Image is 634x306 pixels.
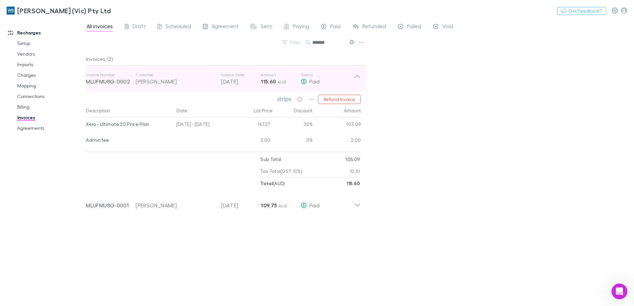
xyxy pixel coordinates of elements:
[11,49,90,59] a: Vendors
[212,23,239,31] span: Agreement
[611,283,627,299] iframe: Intercom live chat
[11,91,90,102] a: Connections
[313,133,361,149] div: 2.00
[279,38,304,46] button: Filter
[14,117,54,124] span: Search for help
[81,66,366,92] div: Invoice NumberMLUFMU8G-0002Customer[PERSON_NAME]Invoice Date[DATE]Amount115.60 AUDStatusPaid
[86,201,136,209] p: MLUFMU8G-0001
[11,123,90,133] a: Agreements
[442,23,453,31] span: Void
[13,47,119,70] p: Hi [PERSON_NAME] 👋
[557,7,606,15] button: Got Feedback?
[260,178,285,189] p: ( AUD )
[11,70,90,80] a: Charges
[11,38,90,49] a: Setup
[221,77,261,85] p: [DATE]
[87,23,113,31] span: All invoices
[11,102,90,112] a: Billing
[278,79,286,84] span: AUD
[261,72,301,77] p: Amount
[318,95,361,104] button: Refund Invoice
[89,207,133,233] button: Help
[13,11,27,24] div: Profile image for Alex
[273,133,313,149] div: 0%
[261,23,272,31] span: Sent
[221,201,261,209] p: [DATE]
[279,203,287,208] span: AUD
[221,72,261,77] p: Invoice Date
[260,153,281,165] p: Sub Total
[86,72,136,77] p: Invoice Number
[44,207,88,233] button: Messages
[260,165,302,177] p: Tax Total (GST 10%)
[301,72,354,77] p: Status
[350,165,360,177] p: 10.51
[347,180,360,186] strong: 115.60
[14,132,111,146] div: The purpose of Email Headers (CC & Reply-To) in Setup
[10,129,123,149] div: The purpose of Email Headers (CC & Reply-To) in Setup
[3,3,115,19] a: [PERSON_NAME] (Vic) Pty Ltd
[13,70,119,81] p: How can we help?
[293,23,309,31] span: Paying
[86,77,136,85] p: MLUFMU8G-0002
[136,201,215,209] div: [PERSON_NAME]
[7,7,15,15] img: William Buck (Vic) Pty Ltd's Logo
[362,23,386,31] span: Refunded
[1,27,90,38] a: Recharges
[407,23,421,31] span: Failed
[17,7,111,15] h3: [PERSON_NAME] (Vic) Pty Ltd
[261,78,276,85] strong: 115.60
[81,189,366,216] div: MLUFMU8G-0001[PERSON_NAME][DATE]109.75 AUDPaid
[260,180,273,186] strong: Total
[86,133,171,147] div: Admin fee
[330,23,341,31] span: Paid
[309,78,320,84] span: Paid
[233,117,273,133] div: 147.27
[136,77,215,85] div: [PERSON_NAME]
[7,89,126,107] div: Ask a question
[11,112,90,123] a: Invoices
[105,223,116,228] span: Help
[261,202,277,209] strong: 109.75
[295,95,305,104] span: Available when invoice is finalised
[14,183,111,197] div: Missing Client Email Addresses in [GEOGRAPHIC_DATA]
[233,133,273,149] div: 2.00
[14,151,111,165] div: Why are the contact person details not appearing in the mapping tab?
[10,114,123,127] button: Search for help
[133,23,146,31] span: Draft
[136,72,215,77] p: Customer
[14,171,111,178] div: How to bulk import charges
[114,11,126,23] div: Close
[273,117,313,133] div: 30%
[10,180,123,199] div: Missing Client Email Addresses in [GEOGRAPHIC_DATA]
[10,168,123,180] div: How to bulk import charges
[10,149,123,168] div: Why are the contact person details not appearing in the mapping tab?
[15,223,30,228] span: Home
[11,59,90,70] a: Imports
[346,153,360,165] p: 105.09
[14,95,111,102] div: Ask a question
[174,117,233,133] div: [DATE] - [DATE]
[86,117,171,131] div: Xero - Ultimate 20 Price Plan
[11,80,90,91] a: Mapping
[165,23,191,31] span: Scheduled
[309,202,320,208] span: Paid
[55,223,78,228] span: Messages
[313,117,361,133] div: 103.09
